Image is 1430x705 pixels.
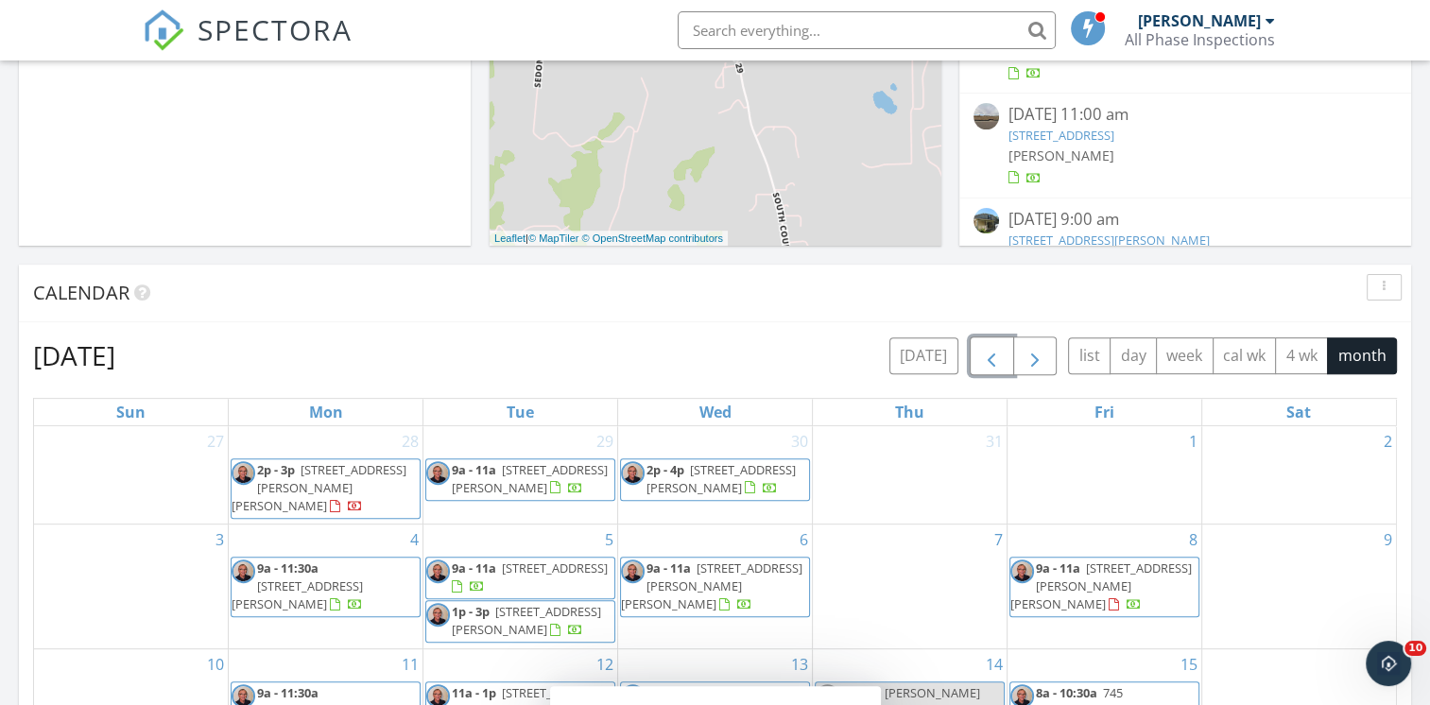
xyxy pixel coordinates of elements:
a: 9a - 11a [STREET_ADDRESS] [452,559,608,594]
h2: [DATE] [33,336,115,374]
a: Go to July 29, 2025 [593,426,617,456]
button: Previous month [970,336,1014,375]
button: month [1327,337,1397,374]
td: Go to August 2, 2025 [1201,426,1396,524]
span: [STREET_ADDRESS][PERSON_NAME][PERSON_NAME] [1010,559,1192,612]
a: 2p - 4p [STREET_ADDRESS][PERSON_NAME] [646,461,796,496]
span: 9a - 11a [452,461,496,478]
img: ray_picture.jpg [621,461,645,485]
td: Go to August 4, 2025 [229,524,423,648]
img: ray_picture.jpg [621,559,645,583]
a: [DATE] 11:00 am [STREET_ADDRESS] [PERSON_NAME] [973,103,1397,187]
a: Go to August 4, 2025 [406,524,422,555]
a: Go to July 27, 2025 [203,426,228,456]
a: 2p - 4p [STREET_ADDRESS][PERSON_NAME] [620,458,810,501]
a: © MapTiler [528,232,579,244]
img: ray_picture.jpg [232,461,255,485]
a: 9a - 11a [STREET_ADDRESS][PERSON_NAME][PERSON_NAME] [621,559,802,612]
img: ray_picture.jpg [1010,559,1034,583]
button: 4 wk [1275,337,1328,374]
a: SPECTORA [143,26,353,65]
span: 8a - 5p [841,684,879,701]
a: Sunday [112,399,149,425]
div: | [490,231,728,247]
a: 9a - 11a [STREET_ADDRESS][PERSON_NAME][PERSON_NAME] [620,557,810,618]
div: [PERSON_NAME] [1138,11,1261,30]
td: Go to July 28, 2025 [229,426,423,524]
td: Go to August 9, 2025 [1201,524,1396,648]
span: 9a - 11:30a [257,559,319,576]
span: [STREET_ADDRESS][PERSON_NAME] [452,461,608,496]
a: 9a - 11a [STREET_ADDRESS][PERSON_NAME] [425,458,615,501]
a: Tuesday [503,399,538,425]
a: Go to August 11, 2025 [398,649,422,679]
a: 9a - 11a [STREET_ADDRESS][PERSON_NAME] [452,461,608,496]
td: Go to July 31, 2025 [812,426,1007,524]
span: 9a - 11a [452,559,496,576]
a: 9a - 11:30a [STREET_ADDRESS][PERSON_NAME] [232,559,363,612]
a: Go to August 9, 2025 [1380,524,1396,555]
a: Go to July 31, 2025 [982,426,1007,456]
span: [STREET_ADDRESS][PERSON_NAME][PERSON_NAME] [232,461,406,514]
a: Go to August 6, 2025 [796,524,812,555]
td: Go to July 29, 2025 [423,426,618,524]
a: Go to August 15, 2025 [1177,649,1201,679]
a: Monday [305,399,347,425]
span: 2p - 4p [646,684,684,701]
span: 9a - 11a [646,559,691,576]
img: image_processing2025092482lm4p2w.jpeg [973,208,999,233]
a: 2p - 3p [STREET_ADDRESS][PERSON_NAME][PERSON_NAME] [232,461,406,514]
span: Calendar [33,280,129,305]
td: Go to August 8, 2025 [1007,524,1201,648]
span: [STREET_ADDRESS][PERSON_NAME] [232,577,363,612]
a: [STREET_ADDRESS][PERSON_NAME] [1008,232,1210,249]
td: Go to August 3, 2025 [34,524,229,648]
a: 9a - 11a [STREET_ADDRESS][PERSON_NAME][PERSON_NAME] [1010,559,1192,612]
span: 2p - 4p [646,461,684,478]
a: Go to August 3, 2025 [212,524,228,555]
img: The Best Home Inspection Software - Spectora [143,9,184,51]
a: Leaflet [494,232,525,244]
a: Go to August 5, 2025 [601,524,617,555]
span: 11a - 1p [452,684,496,701]
span: 10 [1404,641,1426,656]
a: © OpenStreetMap contributors [582,232,723,244]
button: Next month [1013,336,1058,375]
button: list [1068,337,1111,374]
td: Go to August 1, 2025 [1007,426,1201,524]
a: 1p - 3p [STREET_ADDRESS][PERSON_NAME] [425,600,615,643]
a: Saturday [1283,399,1315,425]
div: [DATE] 9:00 am [1008,208,1361,232]
a: Go to July 28, 2025 [398,426,422,456]
span: [STREET_ADDRESS][PERSON_NAME] [646,461,796,496]
td: Go to August 6, 2025 [618,524,813,648]
div: [DATE] 11:00 am [1008,103,1361,127]
a: Go to August 14, 2025 [982,649,1007,679]
span: [PERSON_NAME] [1008,146,1114,164]
a: Go to August 12, 2025 [593,649,617,679]
td: Go to August 5, 2025 [423,524,618,648]
button: week [1156,337,1214,374]
a: [STREET_ADDRESS] [1008,127,1114,144]
img: ray_picture.jpg [426,559,450,583]
a: Go to August 1, 2025 [1185,426,1201,456]
a: 2p - 3p [STREET_ADDRESS][PERSON_NAME][PERSON_NAME] [231,458,421,520]
span: 1p - 3p [452,603,490,620]
td: Go to July 27, 2025 [34,426,229,524]
span: [STREET_ADDRESS] [502,559,608,576]
a: 9a - 11a [STREET_ADDRESS][PERSON_NAME][PERSON_NAME] [1009,557,1199,618]
span: 9a - 11:30a [257,684,319,701]
a: [DATE] 9:00 am [STREET_ADDRESS][PERSON_NAME] [PERSON_NAME] [973,208,1397,292]
button: cal wk [1213,337,1277,374]
img: ray_picture.jpg [232,559,255,583]
a: Go to August 10, 2025 [203,649,228,679]
img: ray_picture.jpg [426,603,450,627]
a: Go to August 13, 2025 [787,649,812,679]
a: Go to August 2, 2025 [1380,426,1396,456]
iframe: Intercom live chat [1366,641,1411,686]
span: 9a - 11a [1036,559,1080,576]
a: 9a - 11:30a [STREET_ADDRESS][PERSON_NAME] [231,557,421,618]
a: Go to August 7, 2025 [991,524,1007,555]
a: 1p - 3p [STREET_ADDRESS][PERSON_NAME] [452,603,601,638]
a: Go to August 8, 2025 [1185,524,1201,555]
